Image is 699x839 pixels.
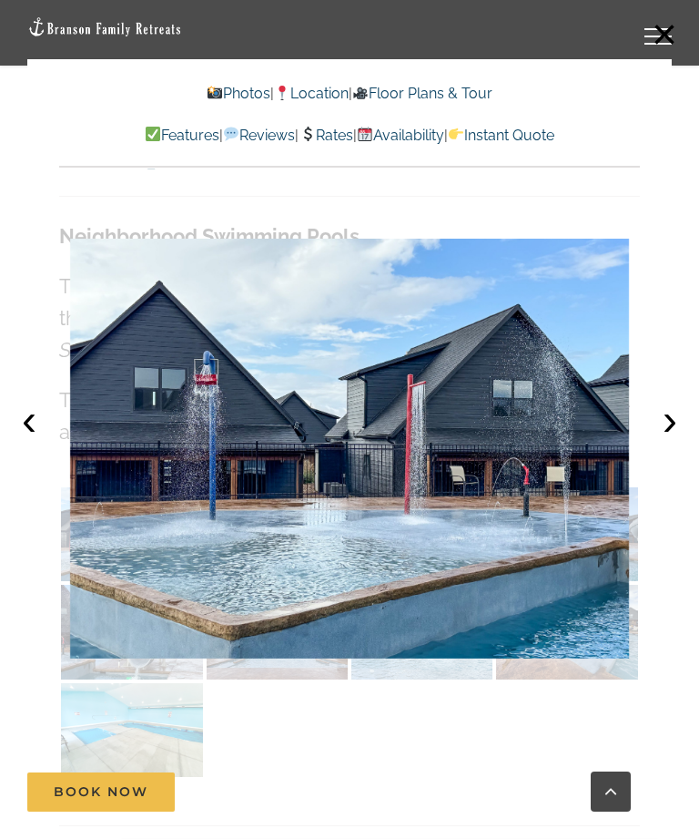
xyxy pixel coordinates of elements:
button: › [650,400,690,440]
img: 🎥 [353,86,368,100]
button: × [644,15,684,55]
img: Rocky-Shores-neighborhood-pool-1109-scaled.jpg [70,239,629,659]
a: Features [145,127,219,144]
img: 📸 [208,86,222,100]
span: Book Now [54,784,148,800]
img: 👉 [449,127,463,141]
img: 💬 [224,127,238,141]
p: | | [59,82,639,106]
a: Toggle Menu [622,28,694,45]
a: Location [274,85,349,102]
img: 📆 [358,127,372,141]
p: | | | | [59,124,639,148]
a: Photos [207,85,270,102]
a: Floor Plans & Tour [352,85,492,102]
img: Branson Family Retreats Logo [27,16,182,37]
a: Book Now [27,772,175,812]
a: Availability [357,127,444,144]
a: Reviews [223,127,295,144]
img: 💲 [300,127,315,141]
img: ✅ [146,127,160,141]
img: 📍 [275,86,289,100]
a: Instant Quote [448,127,554,144]
a: Rates [299,127,352,144]
button: ‹ [9,400,49,440]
